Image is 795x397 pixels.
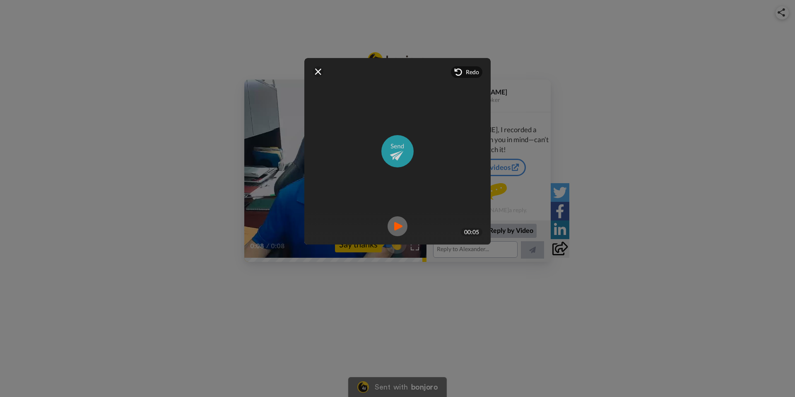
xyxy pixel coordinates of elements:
span: Redo [466,68,479,76]
div: Redo [451,66,482,78]
img: ic_record_play.svg [388,216,407,236]
div: 00:05 [461,228,482,236]
img: ic_send_video.svg [381,135,414,167]
img: ic_close.svg [315,68,321,75]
